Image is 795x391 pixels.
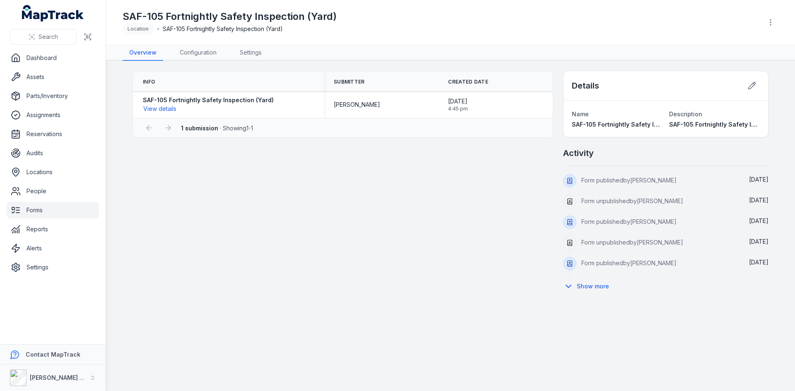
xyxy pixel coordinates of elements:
span: [DATE] [749,217,768,224]
a: Configuration [173,45,223,61]
time: 9/17/2025, 11:14:37 AM [749,197,768,204]
strong: 1 submission [181,125,218,132]
span: Form unpublished by [PERSON_NAME] [581,239,683,246]
time: 9/16/2025, 4:45:20 PM [448,97,468,112]
span: Search [39,33,58,41]
time: 9/16/2025, 4:55:46 PM [749,259,768,266]
span: Submitter [334,79,365,85]
span: [DATE] [749,238,768,245]
time: 9/17/2025, 11:15:26 AM [749,176,768,183]
a: Overview [123,45,163,61]
a: Settings [7,259,99,276]
h1: SAF-105 Fortnightly Safety Inspection (Yard) [123,10,337,23]
span: Info [143,79,155,85]
strong: [PERSON_NAME] Group [30,374,98,381]
a: Parts/Inventory [7,88,99,104]
a: MapTrack [22,5,84,22]
span: Created Date [448,79,488,85]
div: Location [123,23,154,35]
a: Settings [233,45,268,61]
a: Audits [7,145,99,161]
span: Form published by [PERSON_NAME] [581,259,677,266]
a: People [7,183,99,199]
span: [PERSON_NAME] [334,101,380,109]
span: · Showing 1 - 1 [181,125,253,132]
a: Locations [7,164,99,180]
span: Form published by [PERSON_NAME] [581,218,677,225]
span: Form published by [PERSON_NAME] [581,177,677,184]
time: 9/17/2025, 10:18:53 AM [749,217,768,224]
span: Form unpublished by [PERSON_NAME] [581,197,683,204]
time: 9/17/2025, 10:18:24 AM [749,238,768,245]
span: [DATE] [749,176,768,183]
span: [DATE] [448,97,468,106]
h2: Activity [563,147,594,159]
button: Show more [563,278,614,295]
button: View details [143,104,177,113]
strong: SAF-105 Fortnightly Safety Inspection (Yard) [143,96,274,104]
span: [DATE] [749,259,768,266]
strong: Contact MapTrack [26,351,80,358]
span: Description [669,110,702,118]
a: Dashboard [7,50,99,66]
h2: Details [572,80,599,91]
span: 4:45 pm [448,106,468,112]
button: Search [10,29,77,45]
span: SAF-105 Fortnightly Safety Inspection (Yard) [572,121,703,128]
a: Assignments [7,107,99,123]
span: SAF-105 Fortnightly Safety Inspection (Yard) [163,25,283,33]
span: [DATE] [749,197,768,204]
a: Forms [7,202,99,218]
a: Reports [7,221,99,237]
a: Alerts [7,240,99,257]
a: Assets [7,69,99,85]
span: Name [572,110,589,118]
a: Reservations [7,126,99,142]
